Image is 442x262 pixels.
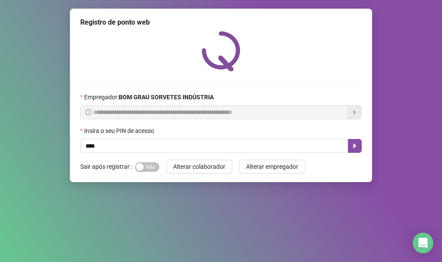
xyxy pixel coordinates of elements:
span: Alterar colaborador [173,162,225,171]
span: Alterar empregador [246,162,298,171]
button: Alterar colaborador [166,160,232,174]
span: caret-right [351,142,358,149]
label: Insira o seu PIN de acesso [80,126,160,136]
img: QRPoint [202,31,240,71]
label: Sair após registrar [80,160,135,174]
span: Empregador : [84,92,214,102]
strong: BOM GRAU SORVETES INDÚSTRIA [119,94,214,101]
div: Open Intercom Messenger [413,233,433,253]
div: Registro de ponto web [80,17,362,28]
button: Alterar empregador [239,160,305,174]
span: info-circle [85,109,92,115]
